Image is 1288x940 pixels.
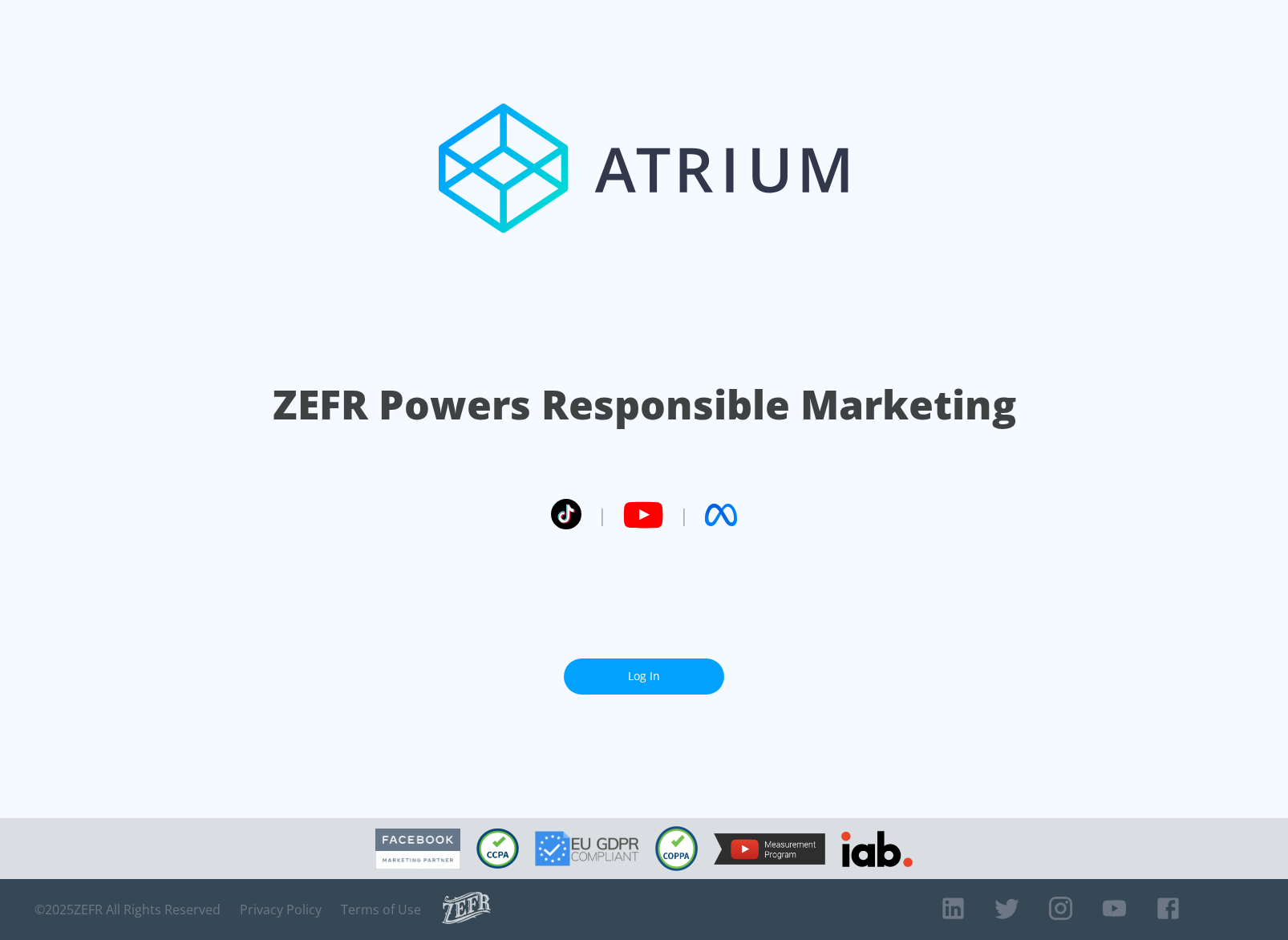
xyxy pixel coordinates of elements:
[714,833,825,865] img: YouTube Measurement Program
[679,503,689,527] span: |
[476,829,519,869] img: CCPA Compliant
[841,831,913,867] img: IAB
[564,658,724,695] a: Log In
[341,902,421,918] a: Terms of Use
[655,826,698,871] img: COPPA Compliant
[240,902,322,918] a: Privacy Policy
[375,829,460,869] img: Facebook Marketing Partner
[597,503,607,527] span: |
[273,377,1016,432] h1: ZEFR Powers Responsible Marketing
[535,831,639,866] img: GDPR Compliant
[34,902,221,918] span: © 2025 ZEFR All Rights Reserved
